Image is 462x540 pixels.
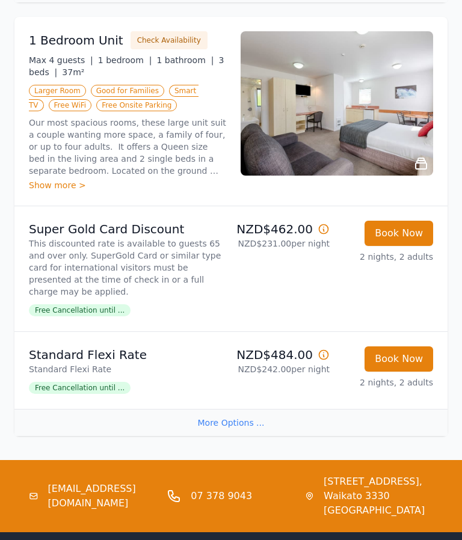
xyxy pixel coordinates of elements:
p: Standard Flexi Rate [29,346,226,363]
span: Free WiFi [49,99,92,111]
div: Show more > [29,179,226,191]
p: NZD$484.00 [236,346,330,363]
p: Standard Flexi Rate [29,363,226,375]
span: Waikato 3330 [GEOGRAPHIC_DATA] [324,489,433,518]
p: NZD$231.00 per night [236,238,330,250]
p: 2 nights, 2 adults [339,376,433,388]
p: Super Gold Card Discount [29,221,226,238]
span: Free Cancellation until ... [29,304,131,316]
span: Max 4 guests | [29,55,93,65]
p: This discounted rate is available to guests 65 and over only. SuperGold Card or similar type card... [29,238,226,298]
span: Good for Families [91,85,164,97]
button: Book Now [365,221,433,246]
h3: 1 Bedroom Unit [29,32,123,49]
button: Check Availability [131,31,208,49]
div: More Options ... [14,409,448,436]
span: Free Cancellation until ... [29,382,131,394]
p: 2 nights, 2 adults [339,251,433,263]
span: 1 bathroom | [156,55,214,65]
a: 07 378 9043 [191,489,252,503]
button: Book Now [365,346,433,372]
span: 1 bedroom | [98,55,152,65]
p: NZD$462.00 [236,221,330,238]
span: 37m² [62,67,84,77]
span: [STREET_ADDRESS], [324,474,433,489]
span: Larger Room [29,85,86,97]
p: Our most spacious rooms, these large unit suit a couple wanting more space, a family of four, or ... [29,117,226,177]
a: [EMAIL_ADDRESS][DOMAIN_NAME] [48,482,158,511]
p: NZD$242.00 per night [236,363,330,375]
span: Free Onsite Parking [96,99,177,111]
